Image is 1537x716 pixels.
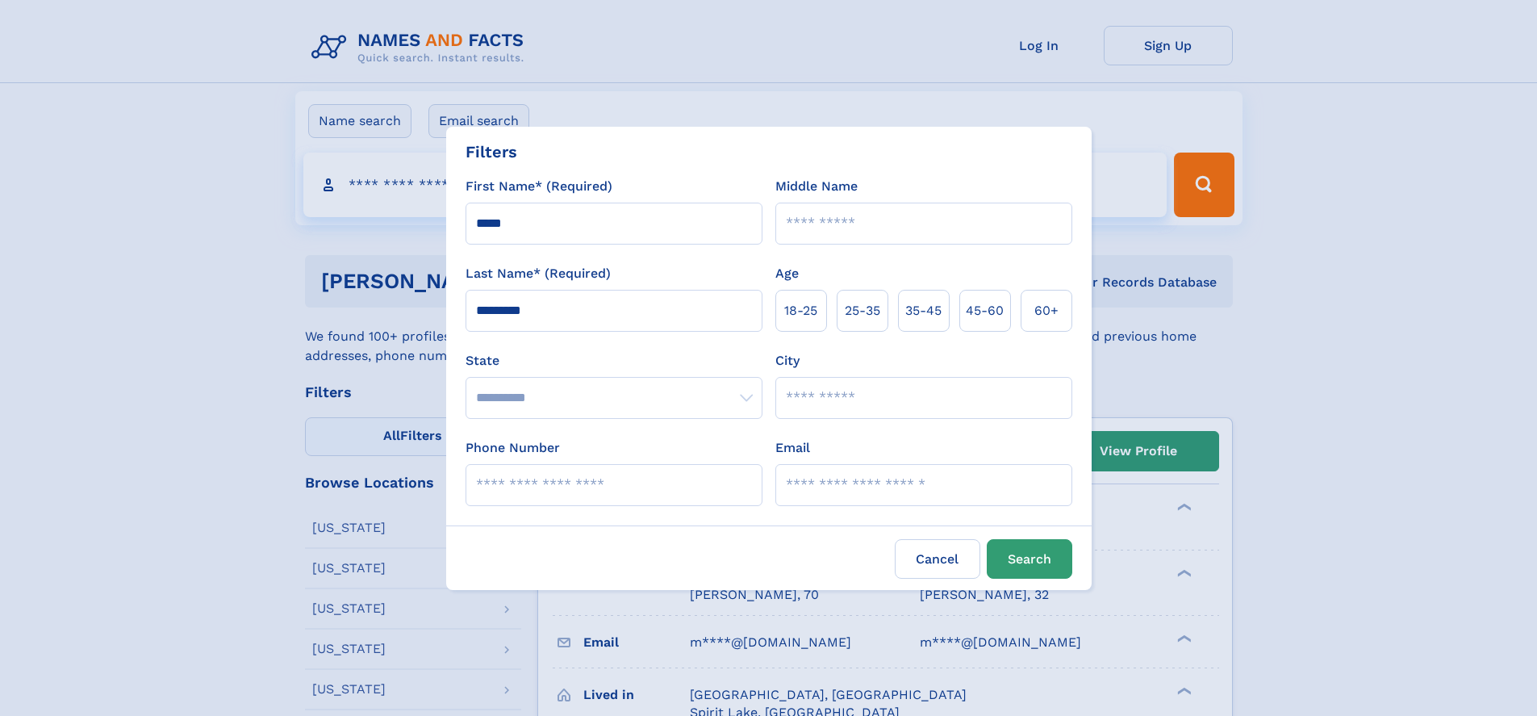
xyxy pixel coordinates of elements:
[466,140,517,164] div: Filters
[775,264,799,283] label: Age
[895,539,980,579] label: Cancel
[966,301,1004,320] span: 45‑60
[466,438,560,458] label: Phone Number
[987,539,1072,579] button: Search
[775,438,810,458] label: Email
[845,301,880,320] span: 25‑35
[775,351,800,371] label: City
[905,301,942,320] span: 35‑45
[466,177,612,196] label: First Name* (Required)
[466,351,762,371] label: State
[466,264,611,283] label: Last Name* (Required)
[1034,301,1059,320] span: 60+
[775,177,858,196] label: Middle Name
[784,301,817,320] span: 18‑25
